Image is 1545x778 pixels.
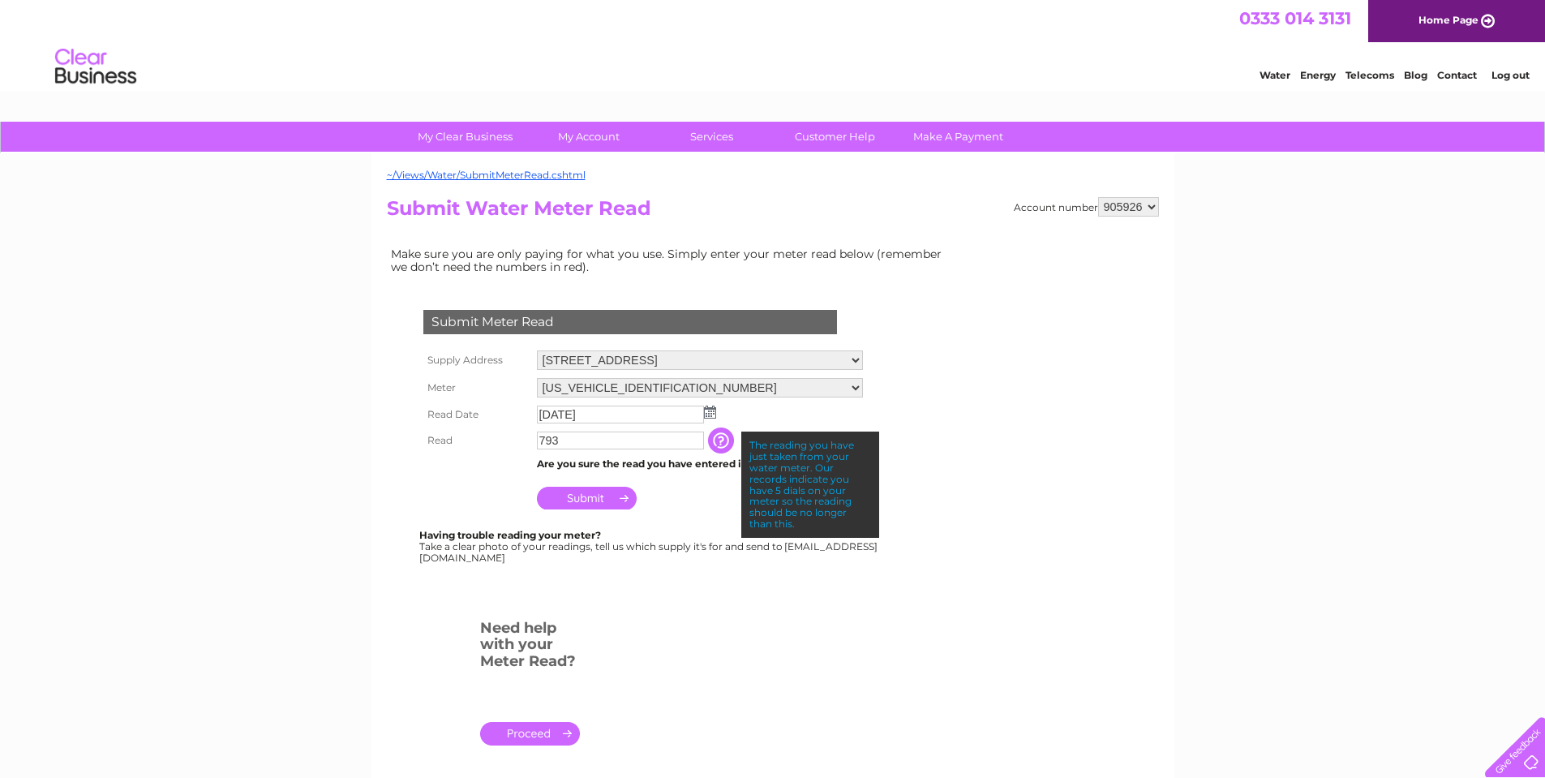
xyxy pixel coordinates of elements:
a: Telecoms [1345,69,1394,81]
a: 0333 014 3131 [1239,8,1351,28]
th: Read [419,428,533,453]
a: Energy [1300,69,1336,81]
h3: Need help with your Meter Read? [480,617,580,678]
th: Read Date [419,402,533,428]
a: Contact [1437,69,1477,81]
div: Account number [1014,197,1159,217]
th: Supply Address [419,346,533,374]
a: Water [1260,69,1290,81]
h2: Submit Water Meter Read [387,197,1159,228]
a: ~/Views/Water/SubmitMeterRead.cshtml [387,169,586,181]
a: Customer Help [768,122,902,152]
img: logo.png [54,42,137,92]
div: Submit Meter Read [423,310,837,334]
a: Services [645,122,779,152]
div: Take a clear photo of your readings, tell us which supply it's for and send to [EMAIL_ADDRESS][DO... [419,530,880,563]
b: Having trouble reading your meter? [419,529,601,541]
input: Information [708,428,737,453]
a: . [480,722,580,746]
a: My Clear Business [398,122,532,152]
td: Are you sure the read you have entered is correct? [533,453,867,475]
td: Make sure you are only paying for what you use. Simply enter your meter read below (remember we d... [387,243,955,277]
th: Meter [419,374,533,402]
a: Make A Payment [891,122,1025,152]
div: Clear Business is a trading name of Verastar Limited (registered in [GEOGRAPHIC_DATA] No. 3667643... [390,9,1157,79]
img: ... [704,406,716,419]
a: My Account [521,122,655,152]
a: Log out [1491,69,1530,81]
a: Blog [1404,69,1427,81]
input: Submit [537,487,637,509]
div: The reading you have just taken from your water meter. Our records indicate you have 5 dials on y... [741,432,879,537]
